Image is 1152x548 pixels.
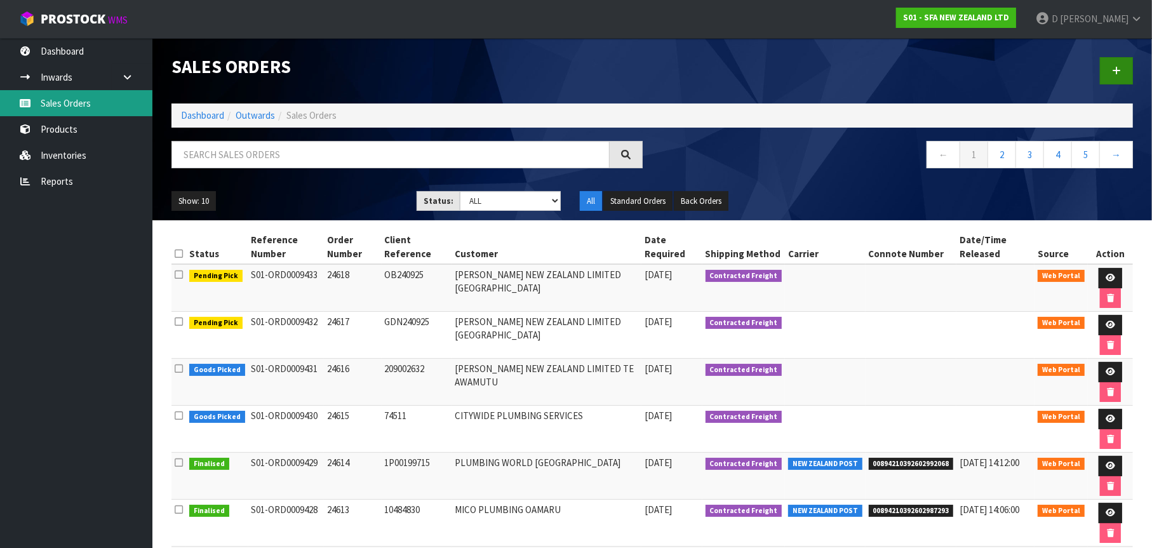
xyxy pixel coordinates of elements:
td: MICO PLUMBING OAMARU [452,500,641,547]
th: Status [186,230,248,264]
td: 10484830 [382,500,452,547]
a: ← [927,141,960,168]
span: Contracted Freight [706,270,782,283]
th: Date/Time Released [956,230,1035,264]
span: Sales Orders [286,109,337,121]
td: 24618 [324,264,382,312]
span: Web Portal [1038,317,1085,330]
th: Reference Number [248,230,324,264]
span: Web Portal [1038,270,1085,283]
span: Web Portal [1038,411,1085,424]
span: [DATE] [645,316,672,328]
a: 3 [1015,141,1044,168]
span: D [1052,13,1058,25]
td: S01-ORD0009428 [248,500,324,547]
td: 24615 [324,406,382,453]
td: 24616 [324,359,382,406]
td: 1P00199715 [382,453,452,500]
td: 24613 [324,500,382,547]
span: Web Portal [1038,364,1085,377]
button: Standard Orders [603,191,673,211]
span: 00894210392602987293 [869,505,954,518]
td: S01-ORD0009430 [248,406,324,453]
a: 5 [1071,141,1100,168]
span: 00894210392602992068 [869,458,954,471]
th: Source [1035,230,1088,264]
td: 24617 [324,312,382,359]
td: 209002632 [382,359,452,406]
td: 24614 [324,453,382,500]
span: Goods Picked [189,364,245,377]
span: [DATE] [645,457,672,469]
span: Contracted Freight [706,364,782,377]
span: Contracted Freight [706,458,782,471]
nav: Page navigation [662,141,1133,172]
h1: Sales Orders [171,57,643,77]
button: All [580,191,602,211]
td: OB240925 [382,264,452,312]
span: Finalised [189,458,229,471]
span: Contracted Freight [706,317,782,330]
strong: Status: [424,196,453,206]
td: PLUMBING WORLD [GEOGRAPHIC_DATA] [452,453,641,500]
th: Date Required [641,230,702,264]
td: [PERSON_NAME] NEW ZEALAND LIMITED TE AWAMUTU [452,359,641,406]
span: Finalised [189,505,229,518]
span: [DATE] [645,363,672,375]
span: [DATE] [645,504,672,516]
a: 1 [960,141,988,168]
strong: S01 - SFA NEW ZEALAND LTD [903,12,1009,23]
a: Outwards [236,109,275,121]
th: Action [1088,230,1133,264]
th: Carrier [785,230,866,264]
img: cube-alt.png [19,11,35,27]
td: [PERSON_NAME] NEW ZEALAND LIMITED [GEOGRAPHIC_DATA] [452,312,641,359]
span: Pending Pick [189,317,243,330]
th: Connote Number [866,230,957,264]
span: [DATE] 14:12:00 [960,457,1019,469]
td: CITYWIDE PLUMBING SERVICES [452,406,641,453]
td: S01-ORD0009433 [248,264,324,312]
span: [PERSON_NAME] [1060,13,1129,25]
span: [DATE] [645,410,672,422]
span: ProStock [41,11,105,27]
button: Show: 10 [171,191,216,211]
span: Web Portal [1038,458,1085,471]
span: Goods Picked [189,411,245,424]
span: Pending Pick [189,270,243,283]
a: 4 [1043,141,1072,168]
a: → [1099,141,1133,168]
button: Back Orders [674,191,728,211]
td: GDN240925 [382,312,452,359]
th: Client Reference [382,230,452,264]
td: [PERSON_NAME] NEW ZEALAND LIMITED [GEOGRAPHIC_DATA] [452,264,641,312]
th: Customer [452,230,641,264]
td: S01-ORD0009432 [248,312,324,359]
span: NEW ZEALAND POST [788,505,862,518]
a: Dashboard [181,109,224,121]
span: [DATE] 14:06:00 [960,504,1019,516]
th: Order Number [324,230,382,264]
td: S01-ORD0009429 [248,453,324,500]
td: S01-ORD0009431 [248,359,324,406]
span: Contracted Freight [706,505,782,518]
a: 2 [988,141,1016,168]
span: NEW ZEALAND POST [788,458,862,471]
small: WMS [108,14,128,26]
span: Contracted Freight [706,411,782,424]
span: [DATE] [645,269,672,281]
span: Web Portal [1038,505,1085,518]
td: 74511 [382,406,452,453]
input: Search sales orders [171,141,610,168]
th: Shipping Method [702,230,786,264]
